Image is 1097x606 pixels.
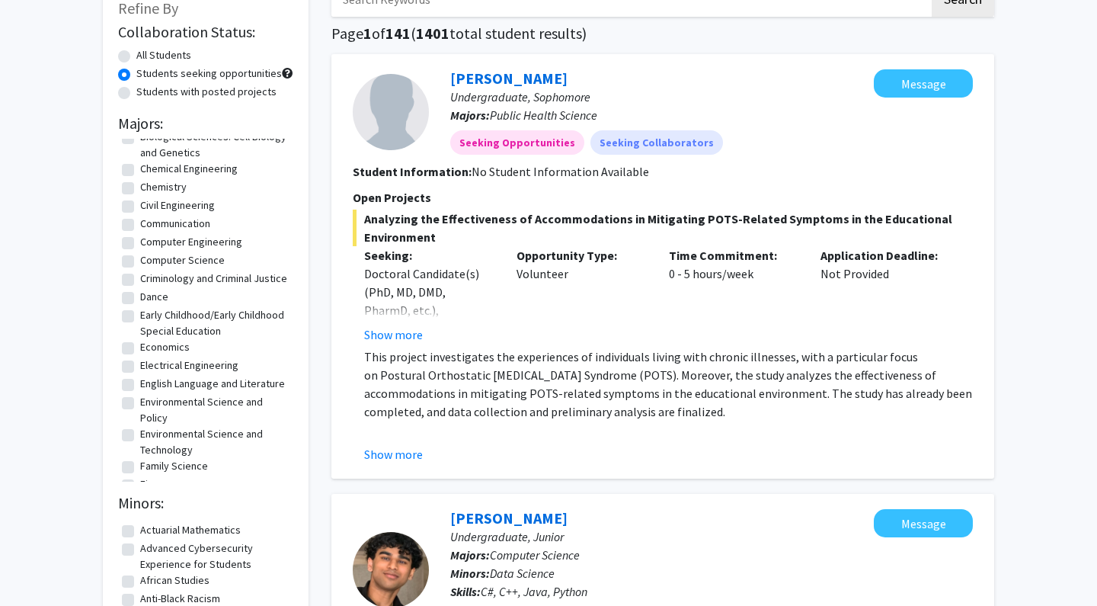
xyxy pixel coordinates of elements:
span: 1401 [416,24,449,43]
div: Doctoral Candidate(s) (PhD, MD, DMD, PharmD, etc.), Postdoctoral Researcher(s) / Research Staff, ... [364,265,494,374]
label: Biological Sciences: Cell Biology and Genetics [140,129,289,161]
span: Computer Science [490,547,580,563]
label: Chemistry [140,179,187,195]
label: All Students [136,47,191,63]
label: Students with posted projects [136,84,277,100]
button: Message Sashvad Satish Kumar [874,509,973,537]
iframe: Chat [11,537,65,595]
a: [PERSON_NAME] [450,69,568,88]
label: Environmental Science and Technology [140,426,289,458]
button: Show more [364,325,423,344]
label: African Studies [140,572,209,588]
label: Advanced Cybersecurity Experience for Students [140,540,289,572]
label: Civil Engineering [140,197,215,213]
p: Application Deadline: [820,246,950,265]
div: Volunteer [505,246,657,344]
mat-chip: Seeking Opportunities [450,130,584,155]
label: Economics [140,339,190,355]
label: Computer Science [140,252,225,268]
span: Analyzing the Effectiveness of Accommodations in Mitigating POTS-Related Symptoms in the Educatio... [353,210,973,246]
label: Finance [140,476,175,492]
span: Public Health Science [490,107,597,123]
span: This project investigates the experiences of individuals living with chronic illnesses, with a pa... [364,349,972,419]
p: Seeking: [364,246,494,265]
span: Data Science [490,566,555,581]
span: Open Projects [353,190,431,205]
div: Not Provided [809,246,961,344]
h2: Minors: [118,494,293,512]
b: Majors: [450,547,490,563]
a: [PERSON_NAME] [450,508,568,527]
h2: Collaboration Status: [118,23,293,41]
label: Students seeking opportunities [136,66,282,82]
p: Opportunity Type: [517,246,646,265]
span: 1 [363,24,372,43]
span: No Student Information Available [472,164,649,179]
div: 0 - 5 hours/week [657,246,810,344]
label: Chemical Engineering [140,161,238,177]
button: Show more [364,445,423,463]
label: Criminology and Criminal Justice [140,271,287,287]
h1: Page of ( total student results) [331,24,994,43]
label: Environmental Science and Policy [140,394,289,426]
span: C#, C++, Java, Python [481,584,587,599]
label: English Language and Literature [140,376,285,392]
label: Family Science [140,458,208,474]
label: Early Childhood/Early Childhood Special Education [140,307,289,339]
span: 141 [385,24,411,43]
b: Minors: [450,566,490,581]
label: Dance [140,289,168,305]
button: Message Kelley May [874,69,973,98]
b: Majors: [450,107,490,123]
p: Time Commitment: [669,246,798,265]
label: Actuarial Mathematics [140,522,241,538]
label: Computer Engineering [140,234,242,250]
b: Student Information: [353,164,472,179]
b: Skills: [450,584,481,599]
h2: Majors: [118,114,293,133]
mat-chip: Seeking Collaborators [590,130,723,155]
label: Electrical Engineering [140,358,238,374]
span: Undergraduate, Sophomore [450,89,590,104]
span: Undergraduate, Junior [450,529,564,544]
label: Communication [140,216,210,232]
